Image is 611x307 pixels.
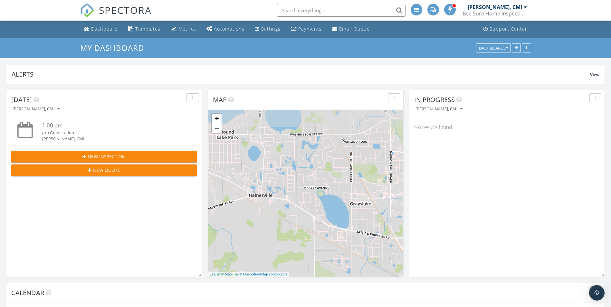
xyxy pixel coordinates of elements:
[261,26,281,32] div: Settings
[298,26,322,32] div: Payments
[415,107,463,111] div: [PERSON_NAME], CMI
[214,26,244,32] div: Automations
[221,272,239,276] a: © MapTiler
[213,95,227,104] span: Map
[329,23,372,35] a: Email Queue
[80,3,94,17] img: The Best Home Inspection Software - Spectora
[11,151,197,163] button: New Inspection
[42,122,181,130] div: 1:00 pm
[463,10,527,17] div: Bee Sure Home Inspection Svcs.
[481,23,530,35] a: Support Center
[589,285,605,301] div: Open Intercom Messenger
[479,46,508,50] div: Dashboards
[93,167,120,173] span: New Quote
[240,272,288,276] a: © OpenStreetMap contributors
[212,114,222,123] a: Zoom in
[210,272,220,276] a: Leaflet
[126,23,163,35] a: Templates
[42,130,181,136] div: p/u Grana radon
[168,23,199,35] a: Metrics
[288,23,324,35] a: Payments
[13,107,60,111] div: [PERSON_NAME], CMI
[42,136,181,142] div: [PERSON_NAME], CMI
[91,26,118,32] div: Dashboard
[208,272,289,277] div: |
[11,288,44,297] span: Calendar
[414,105,464,114] button: [PERSON_NAME], CMI
[339,26,370,32] div: Email Queue
[178,26,196,32] div: Metrics
[252,23,283,35] a: Settings
[135,26,160,32] div: Templates
[88,153,126,160] span: New Inspection
[80,42,149,53] a: My Dashboard
[12,70,590,79] div: Alerts
[204,23,247,35] a: Automations (Advanced)
[81,23,120,35] a: Dashboard
[409,118,605,136] div: No results found
[490,26,527,32] div: Support Center
[212,123,222,133] a: Zoom out
[277,4,406,17] input: Search everything...
[590,72,599,78] span: View
[11,164,197,176] button: New Quote
[99,3,152,17] span: SPECTORA
[11,95,32,104] span: [DATE]
[80,9,152,22] a: SPECTORA
[11,105,61,114] button: [PERSON_NAME], CMI
[476,43,511,52] button: Dashboards
[468,4,522,10] div: [PERSON_NAME], CMI
[414,95,455,104] span: In Progress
